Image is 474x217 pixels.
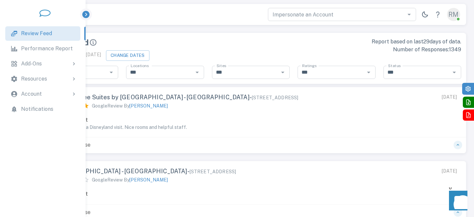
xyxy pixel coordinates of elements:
a: Review Feed [5,26,80,41]
label: Status [388,63,401,68]
button: Open [364,68,373,77]
span: [GEOGRAPHIC_DATA] - [GEOGRAPHIC_DATA] - [58,168,236,175]
button: Change Dates [106,50,149,61]
div: [DATE] [442,168,457,175]
p: Add-Ons [21,60,42,68]
span: [STREET_ADDRESS] [252,95,298,100]
span: [STREET_ADDRESS] [190,169,236,174]
span: [PERSON_NAME] [129,103,168,108]
span: DoubleTree Suites by [GEOGRAPHIC_DATA] - [GEOGRAPHIC_DATA] - [58,94,298,101]
label: Locations [131,63,149,68]
p: Account [21,90,42,98]
img: logo [38,6,52,21]
a: Help Center [431,8,444,21]
div: Account [5,87,80,101]
a: Notifications [5,102,80,116]
button: Open [450,68,459,77]
div: Add-Ons [5,57,80,71]
p: Google Review By [92,177,168,183]
p: Number of Responses: 1349 [255,46,461,54]
p: Performance Report [21,45,73,53]
label: Sites [217,63,226,68]
button: Open [278,68,287,77]
iframe: Front Chat [443,187,471,216]
button: Export to PDF [463,109,474,121]
div: [DATE] [442,94,457,101]
p: Report based on last 29 days of data. [255,38,461,46]
button: Open [405,10,414,19]
p: Review Comment [43,116,458,124]
p: Review Feed [21,30,52,37]
button: Open [193,68,202,77]
div: Resources [5,72,80,86]
span: [PERSON_NAME] [129,177,168,182]
p: Review Comment [43,190,458,198]
p: Google Review By [92,103,168,109]
div: RM [447,8,460,21]
a: Performance Report [5,41,80,56]
div: Review Feed [40,38,247,47]
p: Very convenient for a Disneyland visit. Nice rooms and helpful staff. [43,124,458,131]
button: Export to Excel [463,97,474,108]
p: Resources [21,75,47,83]
p: Notifications [21,105,53,113]
label: Ratings [302,63,317,68]
button: Open [107,68,116,77]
